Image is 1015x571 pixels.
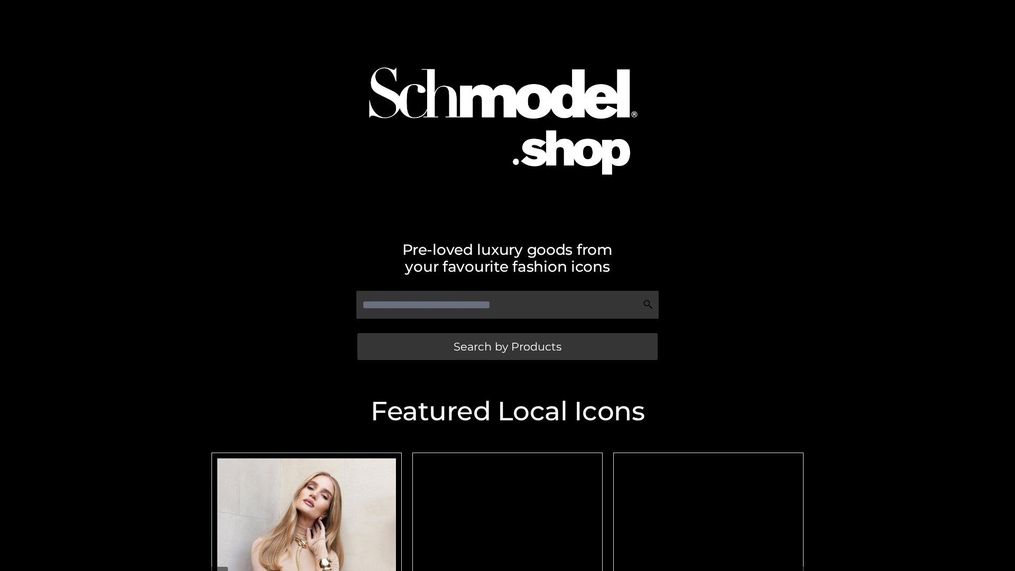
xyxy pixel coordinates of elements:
img: Search Icon [643,299,653,310]
h2: Featured Local Icons​ [206,398,809,425]
h2: Pre-loved luxury goods from your favourite fashion icons [206,241,809,275]
span: Search by Products [454,341,561,352]
a: Search by Products [357,333,658,360]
